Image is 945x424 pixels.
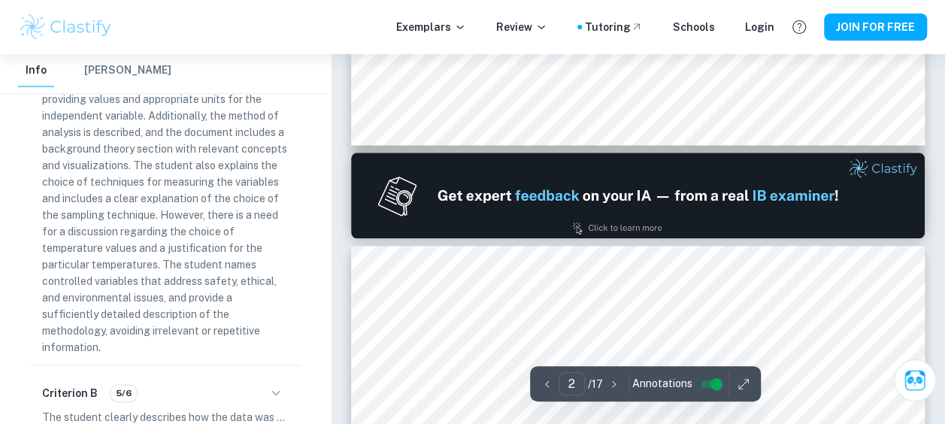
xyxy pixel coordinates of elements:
a: Tutoring [585,19,643,35]
span: Annotations [632,376,692,392]
p: The student clearly states the independent and dependent variables in the research question, prov... [42,58,289,356]
img: Clastify logo [18,12,114,42]
p: Review [496,19,547,35]
button: Info [18,54,54,87]
img: Ad [351,153,925,238]
button: JOIN FOR FREE [824,14,927,41]
a: Schools [673,19,715,35]
button: Help and Feedback [786,14,812,40]
button: [PERSON_NAME] [84,54,171,87]
a: Login [745,19,774,35]
button: Ask Clai [894,359,936,401]
h6: Criterion B [42,385,98,401]
p: / 17 [588,376,603,392]
span: 5/6 [111,386,137,400]
p: Exemplars [396,19,466,35]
